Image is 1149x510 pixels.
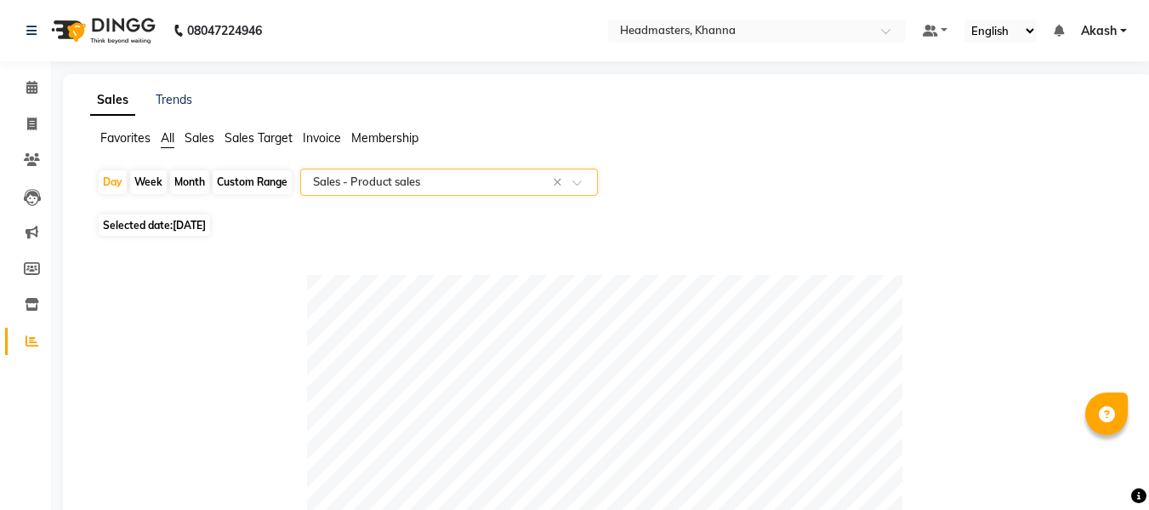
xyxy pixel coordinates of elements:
[351,130,418,146] span: Membership
[43,7,160,54] img: logo
[173,219,206,232] span: [DATE]
[100,130,151,146] span: Favorites
[225,130,293,146] span: Sales Target
[99,215,210,236] span: Selected date:
[185,130,214,146] span: Sales
[1081,22,1117,40] span: Akash
[156,92,192,107] a: Trends
[130,170,167,194] div: Week
[553,174,567,192] span: Clear all
[90,85,135,116] a: Sales
[187,7,262,54] b: 08047224946
[1078,442,1132,493] iframe: chat widget
[213,170,292,194] div: Custom Range
[170,170,209,194] div: Month
[99,170,127,194] div: Day
[303,130,341,146] span: Invoice
[161,130,174,146] span: All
